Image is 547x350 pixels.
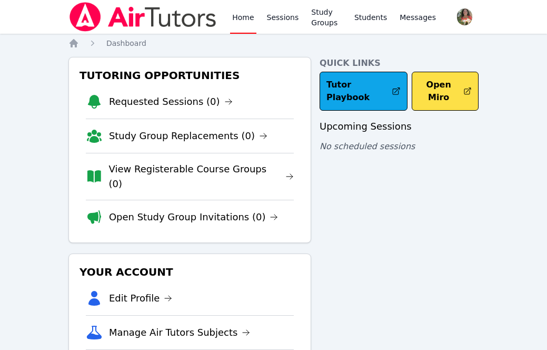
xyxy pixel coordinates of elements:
[109,325,251,340] a: Manage Air Tutors Subjects
[68,2,217,32] img: Air Tutors
[106,38,146,48] a: Dashboard
[412,72,479,111] button: Open Miro
[320,119,479,134] h3: Upcoming Sessions
[109,210,279,225] a: Open Study Group Invitations (0)
[320,57,479,70] h4: Quick Links
[320,72,407,111] a: Tutor Playbook
[109,129,267,143] a: Study Group Replacements (0)
[320,141,415,151] span: No scheduled sessions
[68,38,479,48] nav: Breadcrumb
[109,162,294,191] a: View Registerable Course Groups (0)
[109,291,173,306] a: Edit Profile
[106,39,146,47] span: Dashboard
[400,12,436,23] span: Messages
[77,66,302,85] h3: Tutoring Opportunities
[109,94,233,109] a: Requested Sessions (0)
[77,262,302,281] h3: Your Account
